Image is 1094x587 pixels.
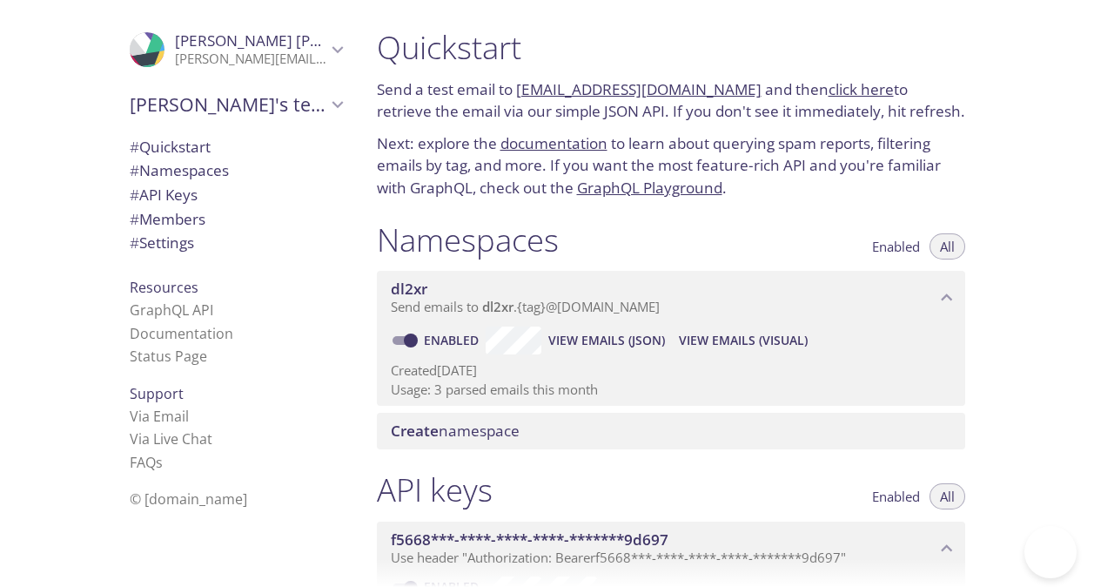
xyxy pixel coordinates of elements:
[862,483,930,509] button: Enabled
[391,421,520,441] span: namespace
[391,298,660,315] span: Send emails to . {tag} @[DOMAIN_NAME]
[421,332,486,348] a: Enabled
[377,470,493,509] h1: API keys
[130,347,207,366] a: Status Page
[130,137,211,157] span: Quickstart
[1024,526,1077,578] iframe: Help Scout Beacon - Open
[862,233,930,260] button: Enabled
[130,160,139,180] span: #
[377,413,965,449] div: Create namespace
[130,185,198,205] span: API Keys
[377,28,965,67] h1: Quickstart
[516,79,762,99] a: [EMAIL_ADDRESS][DOMAIN_NAME]
[130,92,326,117] span: [PERSON_NAME]'s team
[482,298,513,315] span: dl2xr
[377,271,965,325] div: dl2xr namespace
[130,453,163,472] a: FAQ
[116,21,356,78] div: Ian McFadyen
[130,209,139,229] span: #
[175,30,413,51] span: [PERSON_NAME] [PERSON_NAME]
[930,233,965,260] button: All
[130,233,194,253] span: Settings
[500,133,607,153] a: documentation
[116,82,356,127] div: Ian's team
[130,233,139,253] span: #
[377,78,965,123] p: Send a test email to and then to retrieve the email via our simple JSON API. If you don't see it ...
[130,429,212,449] a: Via Live Chat
[130,407,189,426] a: Via Email
[130,489,247,509] span: © [DOMAIN_NAME]
[130,324,233,343] a: Documentation
[377,220,559,260] h1: Namespaces
[156,453,163,472] span: s
[577,178,722,198] a: GraphQL Playground
[130,137,139,157] span: #
[391,279,427,299] span: dl2xr
[130,160,229,180] span: Namespaces
[391,421,439,441] span: Create
[130,278,198,297] span: Resources
[391,381,951,399] p: Usage: 3 parsed emails this month
[391,361,951,380] p: Created [DATE]
[541,327,672,354] button: View Emails (JSON)
[930,483,965,509] button: All
[829,79,894,99] a: click here
[130,209,205,229] span: Members
[130,185,139,205] span: #
[672,327,815,354] button: View Emails (Visual)
[175,51,326,68] p: [PERSON_NAME][EMAIL_ADDRESS][PERSON_NAME][DOMAIN_NAME]
[548,330,665,351] span: View Emails (JSON)
[116,183,356,207] div: API Keys
[116,135,356,159] div: Quickstart
[377,132,965,199] p: Next: explore the to learn about querying spam reports, filtering emails by tag, and more. If you...
[130,384,184,403] span: Support
[116,159,356,183] div: Namespaces
[679,330,808,351] span: View Emails (Visual)
[116,231,356,255] div: Team Settings
[130,300,213,320] a: GraphQL API
[116,207,356,232] div: Members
